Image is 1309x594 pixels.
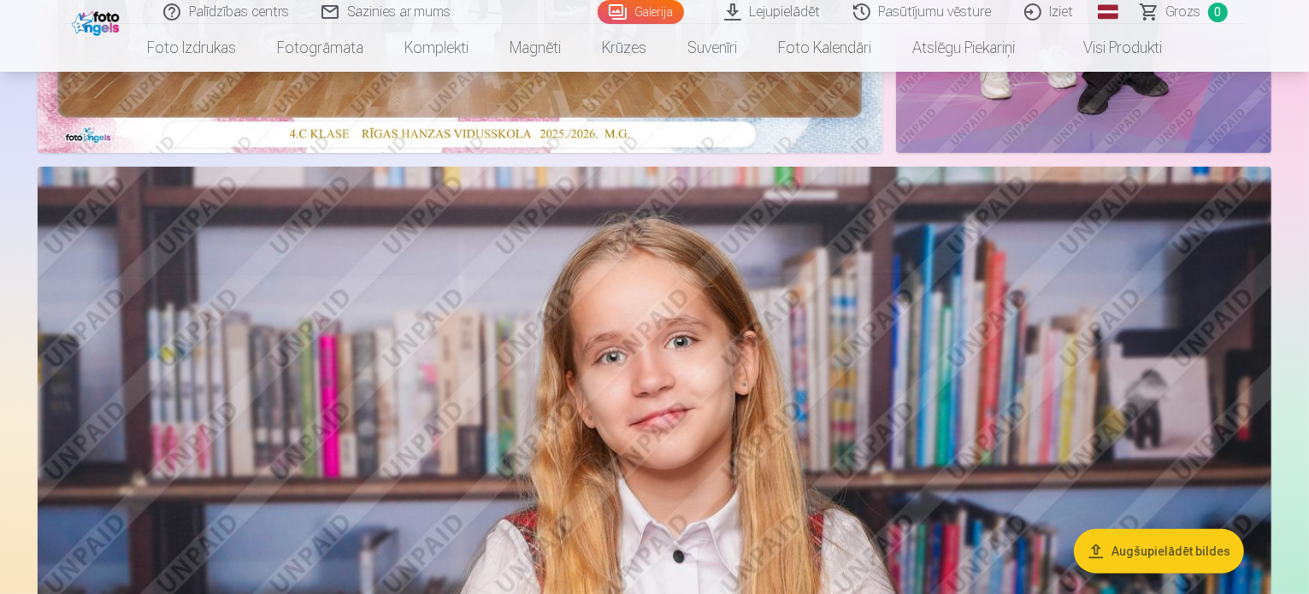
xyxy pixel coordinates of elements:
[892,24,1035,72] a: Atslēgu piekariņi
[758,24,892,72] a: Foto kalendāri
[127,24,256,72] a: Foto izdrukas
[256,24,384,72] a: Fotogrāmata
[489,24,581,72] a: Magnēti
[72,7,124,36] img: /fa1
[1208,3,1228,22] span: 0
[581,24,667,72] a: Krūzes
[1166,2,1201,22] span: Grozs
[667,24,758,72] a: Suvenīri
[384,24,489,72] a: Komplekti
[1074,529,1244,573] button: Augšupielādēt bildes
[1035,24,1182,72] a: Visi produkti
